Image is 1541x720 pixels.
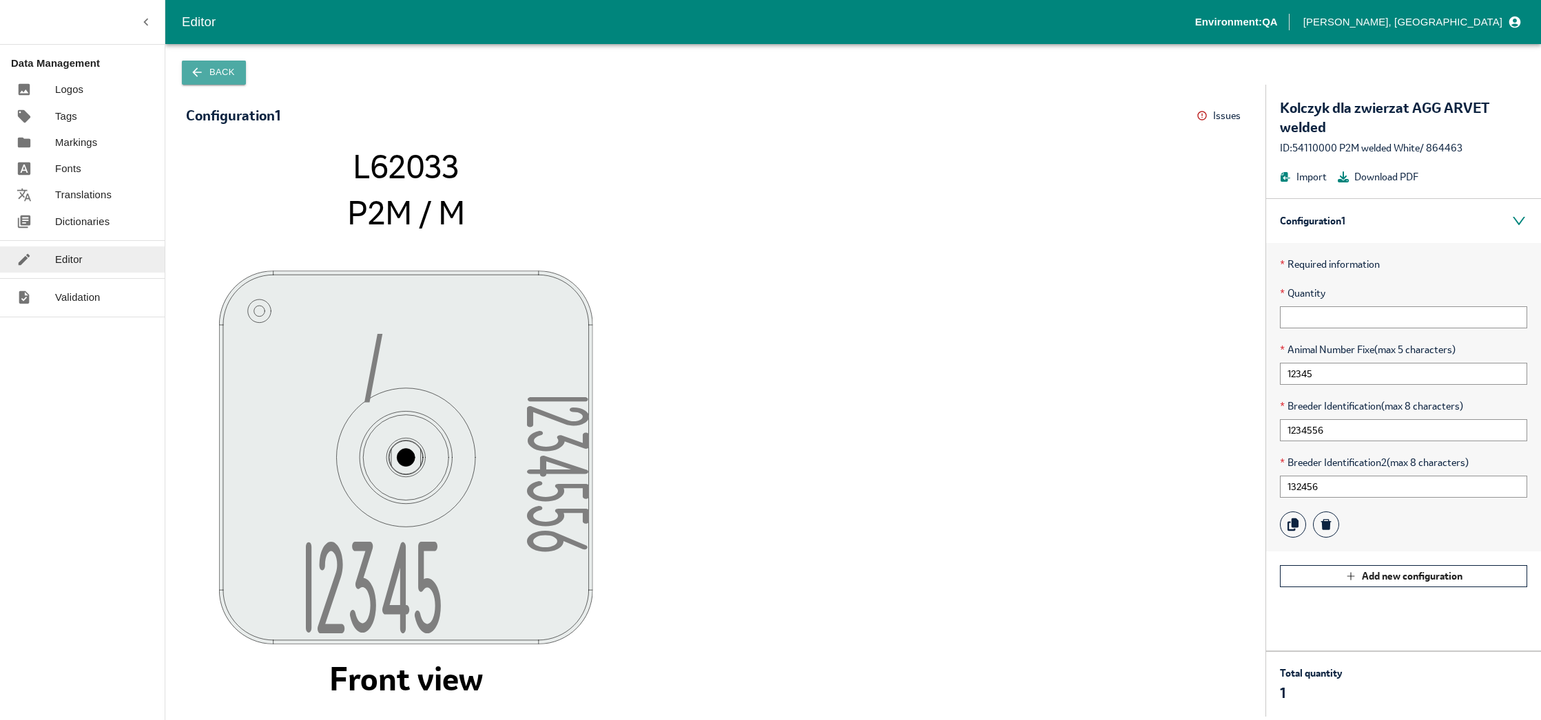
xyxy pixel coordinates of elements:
button: profile [1298,10,1524,34]
button: Add new configuration [1280,565,1527,587]
tspan: 6 [527,531,589,552]
span: Quantity [1280,286,1527,301]
div: Kolczyk dla zwierzat AGG ARVET welded [1280,98,1527,137]
div: ID: 54110000 P2M welded White / 864463 [1280,140,1527,156]
span: Breeder Identification2 (max 8 characters) [1280,455,1527,470]
p: Translations [55,187,112,202]
p: Markings [55,135,97,150]
p: Required information [1280,257,1527,272]
p: Logos [55,82,83,97]
p: Data Management [11,56,165,71]
div: Editor [182,12,1195,32]
tspan: / [364,310,383,403]
div: Configuration 1 [1266,199,1541,243]
p: Dictionaries [55,214,110,229]
tspan: L62033 [353,146,459,187]
p: Tags [55,109,77,124]
span: Breeder Identification (max 8 characters) [1280,399,1527,414]
button: Issues [1197,105,1245,127]
p: 1 [1280,684,1342,703]
p: Total quantity [1280,666,1342,681]
p: [PERSON_NAME], [GEOGRAPHIC_DATA] [1303,14,1502,30]
button: Download PDF [1338,169,1418,184]
tspan: 5 [414,541,441,634]
button: Import [1280,169,1327,184]
p: Fonts [55,161,81,176]
tspan: P2M / M [347,192,465,233]
tspan: 1234 [306,541,415,634]
div: Configuration 1 [186,108,280,123]
p: Environment: QA [1195,14,1278,30]
button: Back [182,61,246,85]
p: Editor [55,252,83,267]
tspan: Front view [329,658,483,699]
span: Animal Number Fixe (max 5 characters) [1280,342,1527,357]
tspan: 123455 [527,397,589,531]
p: Validation [55,290,101,305]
